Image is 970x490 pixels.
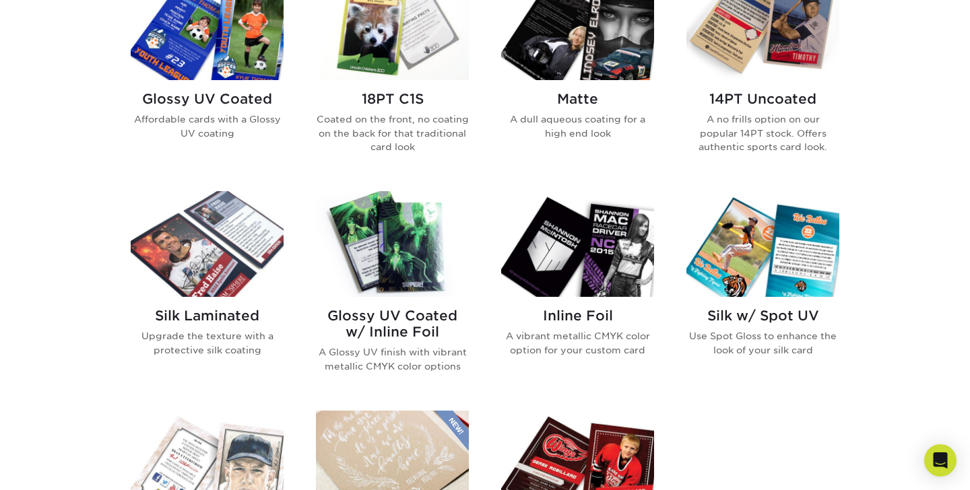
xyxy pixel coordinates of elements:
a: Inline Foil Trading Cards Inline Foil A vibrant metallic CMYK color option for your custom card [501,191,654,394]
img: New Product [435,411,469,451]
h2: Glossy UV Coated w/ Inline Foil [316,308,469,340]
img: Inline Foil Trading Cards [501,191,654,297]
p: Affordable cards with a Glossy UV coating [131,112,284,140]
h2: 18PT C1S [316,91,469,107]
p: Coated on the front, no coating on the back for that traditional card look [316,112,469,153]
h2: Glossy UV Coated [131,91,284,107]
p: A Glossy UV finish with vibrant metallic CMYK color options [316,345,469,373]
h2: Matte [501,91,654,107]
h2: Silk Laminated [131,308,284,324]
img: Silk Laminated Trading Cards [131,191,284,297]
p: A dull aqueous coating for a high end look [501,112,654,140]
div: Open Intercom Messenger [924,444,957,477]
h2: Silk w/ Spot UV [686,308,839,324]
h2: 14PT Uncoated [686,91,839,107]
img: Glossy UV Coated w/ Inline Foil Trading Cards [316,191,469,297]
a: Glossy UV Coated w/ Inline Foil Trading Cards Glossy UV Coated w/ Inline Foil A Glossy UV finish ... [316,191,469,394]
img: Silk w/ Spot UV Trading Cards [686,191,839,297]
p: A no frills option on our popular 14PT stock. Offers authentic sports card look. [686,112,839,153]
a: Silk w/ Spot UV Trading Cards Silk w/ Spot UV Use Spot Gloss to enhance the look of your silk card [686,191,839,394]
h2: Inline Foil [501,308,654,324]
p: Use Spot Gloss to enhance the look of your silk card [686,329,839,357]
p: Upgrade the texture with a protective silk coating [131,329,284,357]
a: Silk Laminated Trading Cards Silk Laminated Upgrade the texture with a protective silk coating [131,191,284,394]
p: A vibrant metallic CMYK color option for your custom card [501,329,654,357]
